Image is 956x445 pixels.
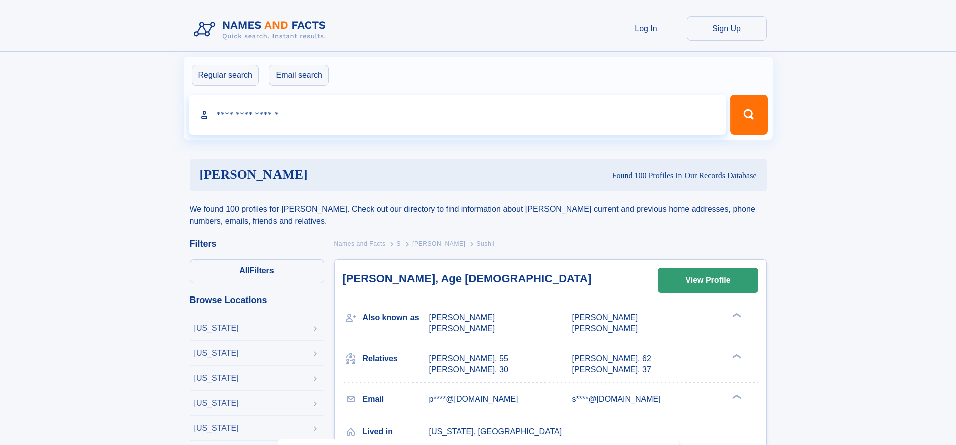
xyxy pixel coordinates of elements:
[189,95,726,135] input: search input
[606,16,687,41] a: Log In
[572,353,651,364] a: [PERSON_NAME], 62
[429,313,495,322] span: [PERSON_NAME]
[730,95,767,135] button: Search Button
[363,309,429,326] h3: Also known as
[190,259,324,283] label: Filters
[334,237,386,250] a: Names and Facts
[687,16,767,41] a: Sign Up
[429,353,508,364] a: [PERSON_NAME], 55
[190,16,334,43] img: Logo Names and Facts
[429,364,508,375] a: [PERSON_NAME], 30
[658,268,758,292] a: View Profile
[190,239,324,248] div: Filters
[363,350,429,367] h3: Relatives
[460,170,756,181] div: Found 100 Profiles In Our Records Database
[572,324,638,333] span: [PERSON_NAME]
[239,266,249,275] span: All
[194,349,239,357] div: [US_STATE]
[685,269,730,292] div: View Profile
[572,313,638,322] span: [PERSON_NAME]
[363,423,429,440] h3: Lived in
[190,295,324,305] div: Browse Locations
[429,324,495,333] span: [PERSON_NAME]
[192,65,259,86] label: Regular search
[343,272,592,285] a: [PERSON_NAME], Age [DEMOGRAPHIC_DATA]
[412,240,466,247] span: [PERSON_NAME]
[200,169,460,181] h1: [PERSON_NAME]
[572,364,651,375] a: [PERSON_NAME], 37
[269,65,328,86] label: Email search
[476,240,494,247] span: Sushil
[730,312,742,319] div: ❯
[730,393,742,400] div: ❯
[429,427,562,436] span: [US_STATE], [GEOGRAPHIC_DATA]
[194,324,239,332] div: [US_STATE]
[396,237,401,250] a: S
[194,399,239,407] div: [US_STATE]
[194,374,239,382] div: [US_STATE]
[194,424,239,432] div: [US_STATE]
[412,237,466,250] a: [PERSON_NAME]
[190,191,767,227] div: We found 100 profiles for [PERSON_NAME]. Check out our directory to find information about [PERSO...
[363,391,429,408] h3: Email
[396,240,401,247] span: S
[730,353,742,359] div: ❯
